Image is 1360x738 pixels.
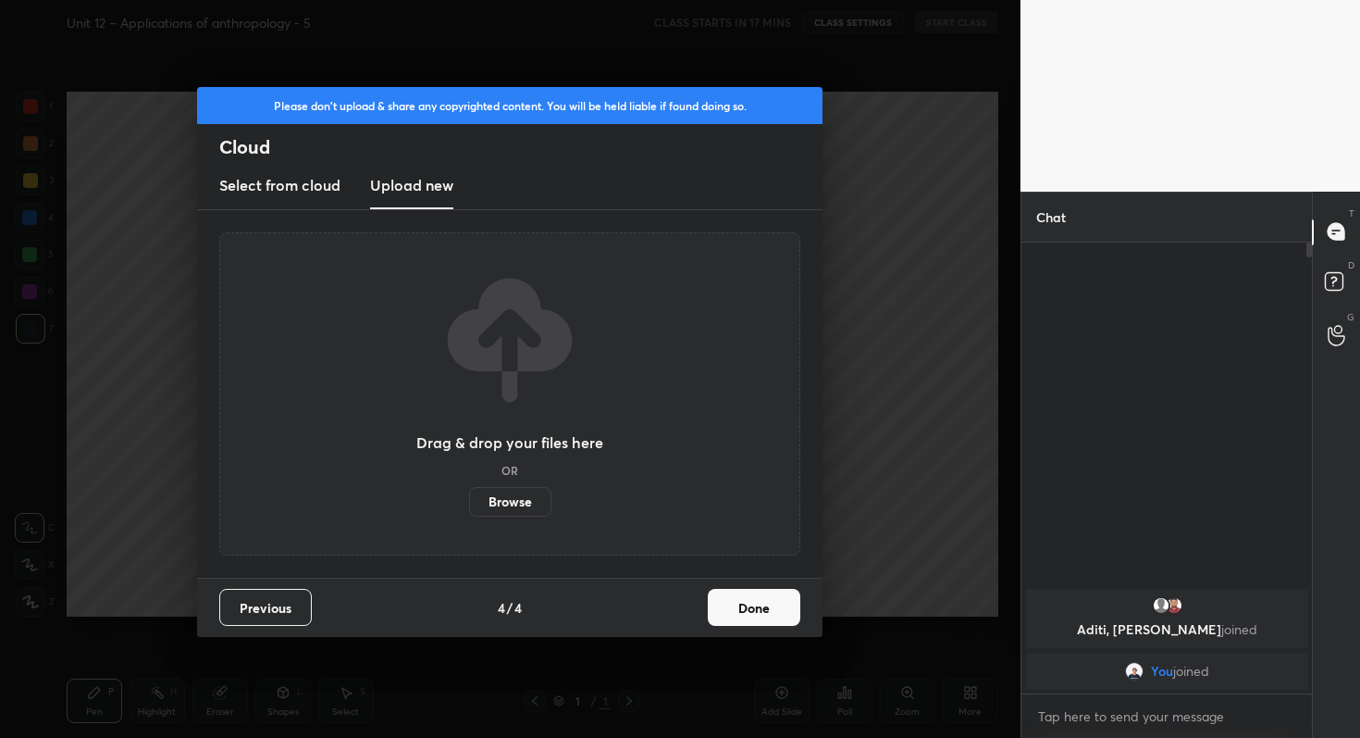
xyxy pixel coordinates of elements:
h3: Select from cloud [219,174,340,196]
div: grid [1021,585,1313,694]
img: default.png [1151,596,1169,615]
img: 8c78f346fbe8418d87ff46712b342cec.jpg [1164,596,1182,615]
h2: Cloud [219,135,822,159]
p: G [1347,310,1354,324]
h5: OR [501,465,518,476]
p: D [1348,258,1354,272]
h3: Drag & drop your files here [416,435,603,450]
img: c8700997fef849a79414b35ed3cf7695.jpg [1125,662,1144,681]
p: Chat [1021,193,1081,242]
button: Previous [219,589,312,626]
span: joined [1221,620,1257,638]
h4: / [507,598,513,618]
button: Done [708,589,800,626]
h4: 4 [498,598,505,618]
h4: 4 [514,598,522,618]
span: joined [1173,664,1209,679]
h3: Upload new [370,174,453,196]
p: Aditi, [PERSON_NAME] [1037,622,1297,637]
div: Please don't upload & share any copyrighted content. You will be held liable if found doing so. [197,87,822,124]
p: T [1349,206,1354,220]
span: You [1151,664,1173,679]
